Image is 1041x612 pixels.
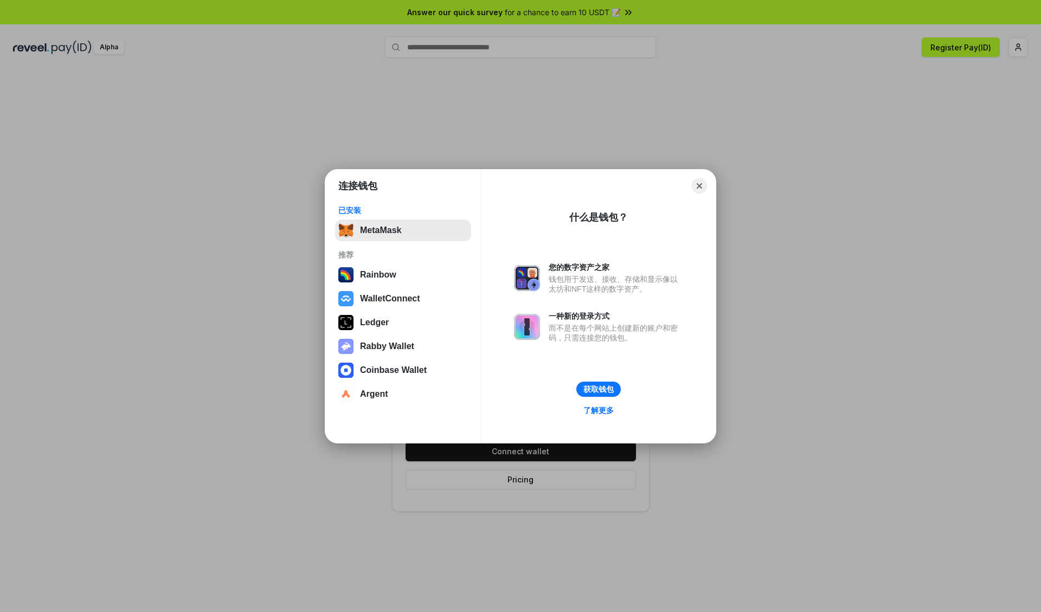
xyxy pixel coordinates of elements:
[338,386,354,402] img: svg+xml,%3Csvg%20width%3D%2228%22%20height%3D%2228%22%20viewBox%3D%220%200%2028%2028%22%20fill%3D...
[338,267,354,282] img: svg+xml,%3Csvg%20width%3D%22120%22%20height%3D%22120%22%20viewBox%3D%220%200%20120%20120%22%20fil...
[335,288,471,310] button: WalletConnect
[338,179,377,192] h1: 连接钱包
[360,389,388,399] div: Argent
[577,403,620,417] a: 了解更多
[335,359,471,381] button: Coinbase Wallet
[360,226,401,235] div: MetaMask
[360,318,389,327] div: Ledger
[335,336,471,357] button: Rabby Wallet
[335,383,471,405] button: Argent
[360,365,427,375] div: Coinbase Wallet
[549,274,683,294] div: 钱包用于发送、接收、存储和显示像以太坊和NFT这样的数字资产。
[338,250,468,260] div: 推荐
[335,220,471,241] button: MetaMask
[338,363,354,378] img: svg+xml,%3Csvg%20width%3D%2228%22%20height%3D%2228%22%20viewBox%3D%220%200%2028%2028%22%20fill%3D...
[360,294,420,304] div: WalletConnect
[338,339,354,354] img: svg+xml,%3Csvg%20xmlns%3D%22http%3A%2F%2Fwww.w3.org%2F2000%2Fsvg%22%20fill%3D%22none%22%20viewBox...
[514,314,540,340] img: svg+xml,%3Csvg%20xmlns%3D%22http%3A%2F%2Fwww.w3.org%2F2000%2Fsvg%22%20fill%3D%22none%22%20viewBox...
[583,384,614,394] div: 获取钱包
[360,342,414,351] div: Rabby Wallet
[360,270,396,280] div: Rainbow
[549,311,683,321] div: 一种新的登录方式
[549,323,683,343] div: 而不是在每个网站上创建新的账户和密码，只需连接您的钱包。
[338,205,468,215] div: 已安装
[338,223,354,238] img: svg+xml,%3Csvg%20fill%3D%22none%22%20height%3D%2233%22%20viewBox%3D%220%200%2035%2033%22%20width%...
[514,265,540,291] img: svg+xml,%3Csvg%20xmlns%3D%22http%3A%2F%2Fwww.w3.org%2F2000%2Fsvg%22%20fill%3D%22none%22%20viewBox...
[335,312,471,333] button: Ledger
[576,382,621,397] button: 获取钱包
[692,178,707,194] button: Close
[549,262,683,272] div: 您的数字资产之家
[335,264,471,286] button: Rainbow
[569,211,628,224] div: 什么是钱包？
[583,405,614,415] div: 了解更多
[338,291,354,306] img: svg+xml,%3Csvg%20width%3D%2228%22%20height%3D%2228%22%20viewBox%3D%220%200%2028%2028%22%20fill%3D...
[338,315,354,330] img: svg+xml,%3Csvg%20xmlns%3D%22http%3A%2F%2Fwww.w3.org%2F2000%2Fsvg%22%20width%3D%2228%22%20height%3...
